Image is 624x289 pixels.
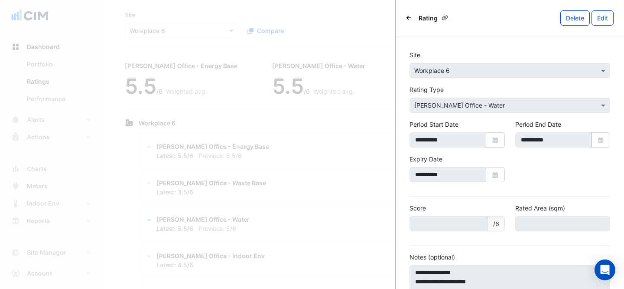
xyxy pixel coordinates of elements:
[409,85,444,94] label: Rating Type
[409,120,458,129] label: Period Start Date
[419,13,438,23] span: Rating
[560,10,590,26] button: Delete
[406,13,412,22] button: Back
[515,120,561,129] label: Period End Date
[409,50,420,59] label: Site
[591,10,614,26] button: Edit
[442,14,448,21] span: Copy link to clipboard
[595,259,615,280] div: Open Intercom Messenger
[409,253,455,262] label: Notes (optional)
[409,154,442,164] label: Expiry Date
[409,204,426,213] label: Score
[515,204,565,213] label: Rated Area (sqm)
[487,216,505,231] span: /6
